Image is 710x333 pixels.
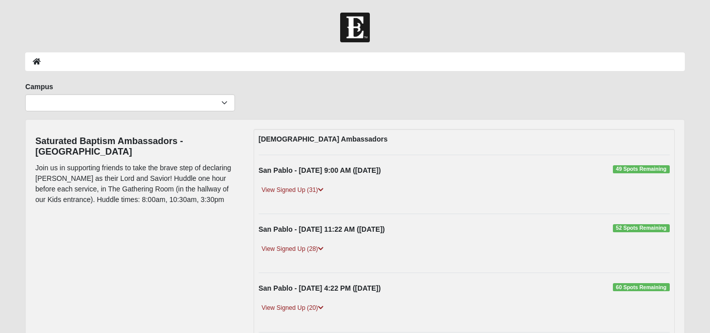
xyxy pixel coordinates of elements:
[259,244,327,254] a: View Signed Up (28)
[259,185,327,195] a: View Signed Up (31)
[613,224,670,232] span: 52 Spots Remaining
[35,136,238,158] h4: Saturated Baptism Ambassadors - [GEOGRAPHIC_DATA]
[340,13,370,42] img: Church of Eleven22 Logo
[259,225,385,233] strong: San Pablo - [DATE] 11:22 AM ([DATE])
[613,165,670,173] span: 49 Spots Remaining
[613,283,670,291] span: 60 Spots Remaining
[259,166,381,174] strong: San Pablo - [DATE] 9:00 AM ([DATE])
[259,284,381,292] strong: San Pablo - [DATE] 4:22 PM ([DATE])
[259,135,387,143] strong: [DEMOGRAPHIC_DATA] Ambassadors
[25,82,53,92] label: Campus
[35,163,238,205] p: Join us in supporting friends to take the brave step of declaring [PERSON_NAME] as their Lord and...
[259,303,327,313] a: View Signed Up (20)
